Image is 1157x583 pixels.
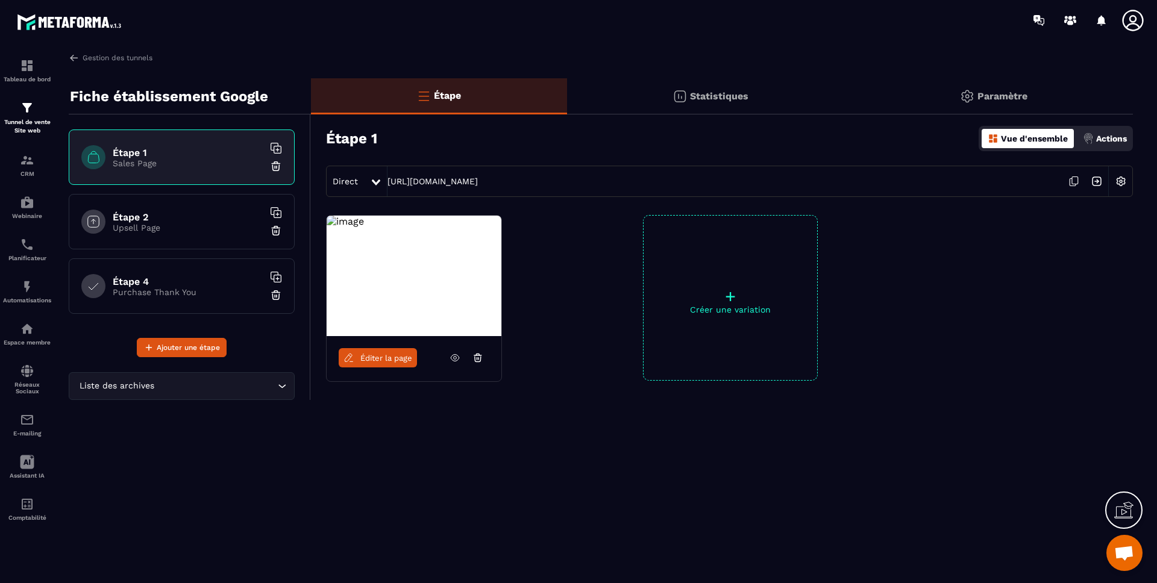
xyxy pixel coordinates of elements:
p: Espace membre [3,339,51,346]
a: social-networksocial-networkRéseaux Sociaux [3,355,51,404]
p: Paramètre [977,90,1027,102]
img: dashboard-orange.40269519.svg [988,133,999,144]
a: formationformationCRM [3,144,51,186]
img: actions.d6e523a2.png [1083,133,1094,144]
img: email [20,413,34,427]
div: Search for option [69,372,295,400]
img: arrow [69,52,80,63]
img: logo [17,11,125,33]
p: Fiche établissement Google [70,84,268,108]
span: Direct [333,176,358,186]
p: Automatisations [3,297,51,304]
img: automations [20,322,34,336]
img: setting-w.858f3a88.svg [1109,170,1132,193]
img: formation [20,153,34,167]
img: trash [270,289,282,301]
img: trash [270,225,282,237]
span: Éditer la page [360,354,412,363]
a: formationformationTableau de bord [3,49,51,92]
p: Créer une variation [644,305,817,314]
a: emailemailE-mailing [3,404,51,446]
p: Planificateur [3,255,51,261]
a: Éditer la page [339,348,417,367]
img: formation [20,101,34,115]
img: setting-gr.5f69749f.svg [960,89,974,104]
a: schedulerschedulerPlanificateur [3,228,51,270]
img: image [327,216,364,227]
span: Ajouter une étape [157,341,220,354]
h6: Étape 4 [113,276,263,287]
a: Assistant IA [3,446,51,488]
h6: Étape 2 [113,211,263,223]
p: CRM [3,170,51,177]
img: accountant [20,497,34,511]
button: Ajouter une étape [137,338,227,357]
p: Vue d'ensemble [1001,134,1068,143]
img: formation [20,58,34,73]
img: trash [270,160,282,172]
p: Réseaux Sociaux [3,381,51,394]
img: bars-o.4a397970.svg [416,89,431,103]
p: Webinaire [3,213,51,219]
a: formationformationTunnel de vente Site web [3,92,51,144]
img: stats.20deebd0.svg [673,89,687,104]
span: Liste des archives [77,379,157,393]
p: E-mailing [3,430,51,437]
a: automationsautomationsWebinaire [3,186,51,228]
input: Search for option [157,379,275,393]
a: automationsautomationsEspace membre [3,313,51,355]
img: scheduler [20,237,34,252]
img: automations [20,279,34,294]
a: [URL][DOMAIN_NAME] [387,176,478,186]
p: Tableau de bord [3,76,51,83]
img: social-network [20,364,34,378]
div: Ouvrir le chat [1106,535,1143,571]
p: Comptabilité [3,514,51,521]
img: arrow-next.bcc2205e.svg [1085,170,1108,193]
p: Upsell Page [113,223,263,232]
p: + [644,288,817,305]
a: Gestion des tunnels [69,52,152,63]
h6: Étape 1 [113,147,263,158]
h3: Étape 1 [326,130,377,147]
img: automations [20,195,34,210]
p: Statistiques [690,90,748,102]
p: Tunnel de vente Site web [3,118,51,135]
p: Étape [434,90,461,101]
p: Purchase Thank You [113,287,263,297]
p: Actions [1096,134,1127,143]
a: automationsautomationsAutomatisations [3,270,51,313]
p: Sales Page [113,158,263,168]
p: Assistant IA [3,472,51,479]
a: accountantaccountantComptabilité [3,488,51,530]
